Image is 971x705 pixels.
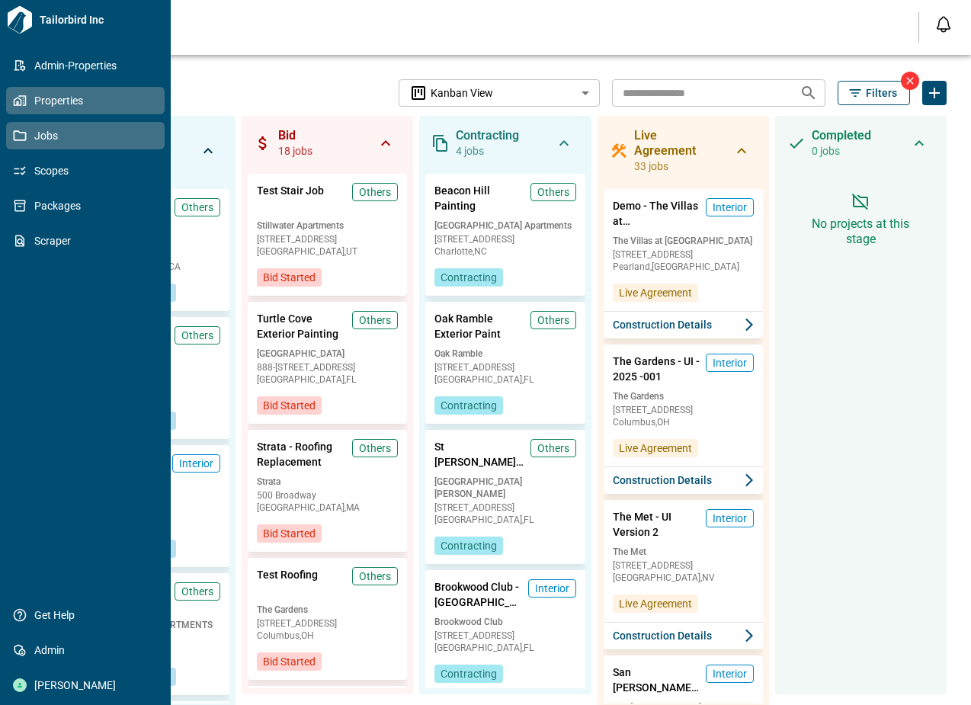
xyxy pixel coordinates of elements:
span: [GEOGRAPHIC_DATA] , MA [257,503,398,512]
span: [GEOGRAPHIC_DATA] , FL [434,515,575,524]
span: [STREET_ADDRESS] [613,561,754,570]
span: Packages [27,198,150,213]
a: Scopes [6,157,165,184]
span: [STREET_ADDRESS] [434,503,575,512]
button: Search jobs [793,78,824,108]
span: Others [359,569,391,584]
span: Test Stair Job [257,183,324,213]
a: Admin [6,636,165,664]
span: Kanban View [431,85,493,101]
span: Properties [27,93,150,108]
a: Packages [6,192,165,220]
span: The Met - UI Version 2 [613,509,700,540]
span: Columbus , OH [613,418,754,427]
span: [GEOGRAPHIC_DATA] , FL [434,375,575,384]
button: Construction Details [604,622,763,649]
span: [STREET_ADDRESS] [434,235,575,244]
span: Oak Ramble [434,348,575,360]
span: 0 jobs [812,143,871,159]
span: The Gardens [257,604,398,616]
span: [STREET_ADDRESS] [613,250,754,259]
span: Scopes [27,163,150,178]
span: Contracting [441,538,497,553]
span: Others [537,312,569,328]
span: Live Agreement [634,128,720,159]
span: The Gardens - UI - 2025 -001 [613,354,700,384]
span: Brookwood Club - [GEOGRAPHIC_DATA] - 2024 - 01 [434,579,521,610]
span: [STREET_ADDRESS] [613,405,754,415]
span: [GEOGRAPHIC_DATA] , FL [257,375,398,384]
span: Bid Started [263,526,316,541]
span: Others [537,184,569,200]
span: Bid [278,128,312,143]
span: Interior [535,581,569,596]
span: Charlotte , NC [434,247,575,256]
span: Tailorbird Inc [34,12,165,27]
span: Jobs [27,128,150,143]
a: Scraper [6,227,165,255]
span: [GEOGRAPHIC_DATA] Apartments [434,220,575,232]
span: Others [359,441,391,456]
span: Turtle Cove Exterior Painting [257,311,346,341]
span: [STREET_ADDRESS] [434,631,575,640]
span: Contracting [456,128,519,143]
span: Contracting [441,270,497,285]
span: The Villas at [GEOGRAPHIC_DATA] [613,235,754,247]
span: Stillwater Apartments [257,220,398,232]
span: [GEOGRAPHIC_DATA] , FL [434,643,575,652]
span: [GEOGRAPHIC_DATA] [257,348,398,360]
span: Bid Started [263,398,316,413]
span: Contracting [441,666,497,681]
button: Filters [838,81,910,105]
span: Interior [713,200,747,215]
span: No projects at this stage [800,216,922,247]
span: Create Job [922,81,947,105]
span: [GEOGRAPHIC_DATA] , NV [613,573,754,582]
span: Others [181,200,213,215]
span: Filters [866,85,897,101]
span: Others [359,312,391,328]
span: Interior [713,355,747,370]
span: Contracting [441,398,497,413]
span: Columbus , OH [257,631,398,640]
span: Pearland , [GEOGRAPHIC_DATA] [613,262,754,271]
span: The Met [613,546,754,558]
a: Jobs [6,122,165,149]
span: 33 jobs [634,159,720,174]
span: Live Agreement [619,596,692,611]
span: Completed [812,128,871,143]
span: Test Roofing [257,567,318,598]
span: [STREET_ADDRESS] [434,363,575,372]
span: [GEOGRAPHIC_DATA] , UT [257,247,398,256]
span: Interior [713,666,747,681]
button: Construction Details [604,311,763,338]
span: San [PERSON_NAME] - UI Version 2 [613,665,700,695]
span: Others [537,441,569,456]
span: Bid Started [263,654,316,669]
span: Strata [257,476,398,488]
span: Interior [179,456,213,471]
span: 4 jobs [456,143,519,159]
span: St [PERSON_NAME] Crossing Painting [434,439,524,469]
span: [STREET_ADDRESS] [257,619,398,628]
span: Construction Details [613,317,712,332]
span: [GEOGRAPHIC_DATA][PERSON_NAME] [434,476,575,500]
span: Others [359,184,391,200]
span: Bid Started [263,270,316,285]
span: Construction Details [613,473,712,488]
div: Without label [399,78,600,109]
span: Scraper [27,233,150,248]
span: Get Help [27,607,150,623]
span: [STREET_ADDRESS] [257,235,398,244]
span: Interior [713,511,747,526]
span: Strata - Roofing Replacement [257,439,346,469]
span: 888-[STREET_ADDRESS] [257,363,398,372]
span: Construction Details [613,628,712,643]
span: Demo - The Villas at [GEOGRAPHIC_DATA] - UI - 2025 [613,198,700,229]
span: Others [181,328,213,343]
span: Admin-Properties [27,58,150,73]
span: Others [181,584,213,599]
span: Brookwood Club [434,616,575,628]
span: The Gardens [613,390,754,402]
span: 500 Broadway [257,491,398,500]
